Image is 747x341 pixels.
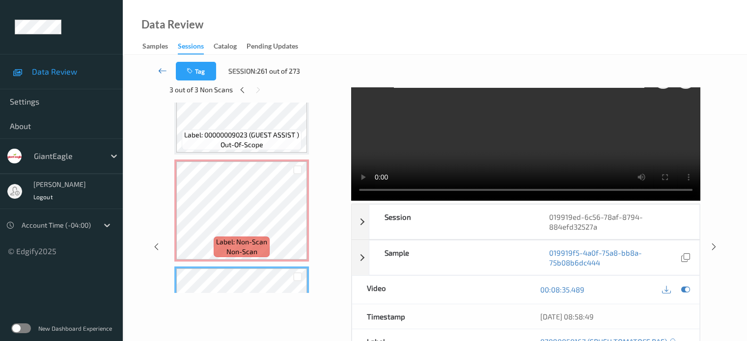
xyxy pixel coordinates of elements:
span: Session: [228,66,257,76]
span: Label: Non-Scan [216,237,267,247]
div: 3 out of 3 Non Scans [169,83,344,96]
div: Catalog [214,41,237,53]
span: 261 out of 273 [257,66,300,76]
a: Samples [142,40,178,53]
div: Pending Updates [247,41,298,53]
div: Session019919ed-6c56-78af-8794-884efd32527a [352,204,700,239]
span: Label: 00000009023 (GUEST ASSIST ) [184,130,299,140]
span: out-of-scope [221,140,263,150]
button: Tag [176,62,216,80]
a: 00:08:35.489 [540,285,584,294]
a: Sessions [178,40,214,54]
div: Timestamp [352,304,526,329]
div: [DATE] 08:58:49 [540,312,685,321]
div: Sessions [178,41,204,54]
div: Video [352,276,526,304]
div: Samples [142,41,168,53]
a: Pending Updates [247,40,308,53]
div: Session [369,205,534,239]
span: non-scan [226,247,257,257]
div: 019919ed-6c56-78af-8794-884efd32527a [534,205,699,239]
div: Sample [369,240,534,275]
div: Data Review [141,20,203,29]
a: Catalog [214,40,247,53]
a: 019919f5-4a0f-75a8-bb8a-75b08b6dc444 [549,248,679,267]
div: Sample019919f5-4a0f-75a8-bb8a-75b08b6dc444 [352,240,700,275]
